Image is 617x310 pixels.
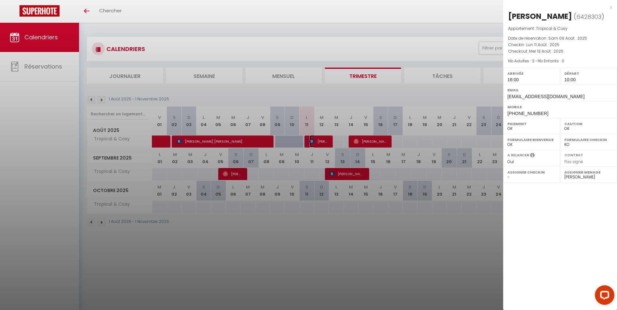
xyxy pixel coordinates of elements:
p: Appartement : [508,25,612,32]
p: Date de réservation : [508,35,612,42]
p: Checkout : [508,48,612,55]
label: Départ [564,70,613,77]
span: Pas signé [564,159,583,164]
label: Assigner Checkin [507,169,556,175]
label: Formulaire Checkin [564,136,613,143]
label: A relancer [507,152,529,158]
label: Mobile [507,104,613,110]
span: 6428303 [576,13,601,21]
p: Checkin : [508,42,612,48]
span: ( ) [574,12,604,21]
div: x [503,3,612,11]
label: Arrivée [507,70,556,77]
span: Sam 09 Août . 2025 [548,35,587,41]
span: Tropical & Cosy [536,26,568,31]
div: [PERSON_NAME] [508,11,572,21]
span: Lun 11 Août . 2025 [526,42,559,47]
span: Mer 13 Août . 2025 [529,48,563,54]
iframe: LiveChat chat widget [590,283,617,310]
label: Formulaire Bienvenue [507,136,556,143]
i: Sélectionner OUI si vous souhaiter envoyer les séquences de messages post-checkout [530,152,535,160]
label: Paiement [507,121,556,127]
label: Contrat [564,152,583,157]
span: Nb Enfants : 0 [538,58,564,64]
span: [EMAIL_ADDRESS][DOMAIN_NAME] [507,94,584,99]
label: Assigner Menage [564,169,613,175]
label: Caution [564,121,613,127]
span: 16:00 [507,77,519,82]
label: Email [507,87,613,93]
span: 10:00 [564,77,576,82]
span: Nb Adultes : 2 - [508,58,564,64]
span: [PHONE_NUMBER] [507,111,548,116]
